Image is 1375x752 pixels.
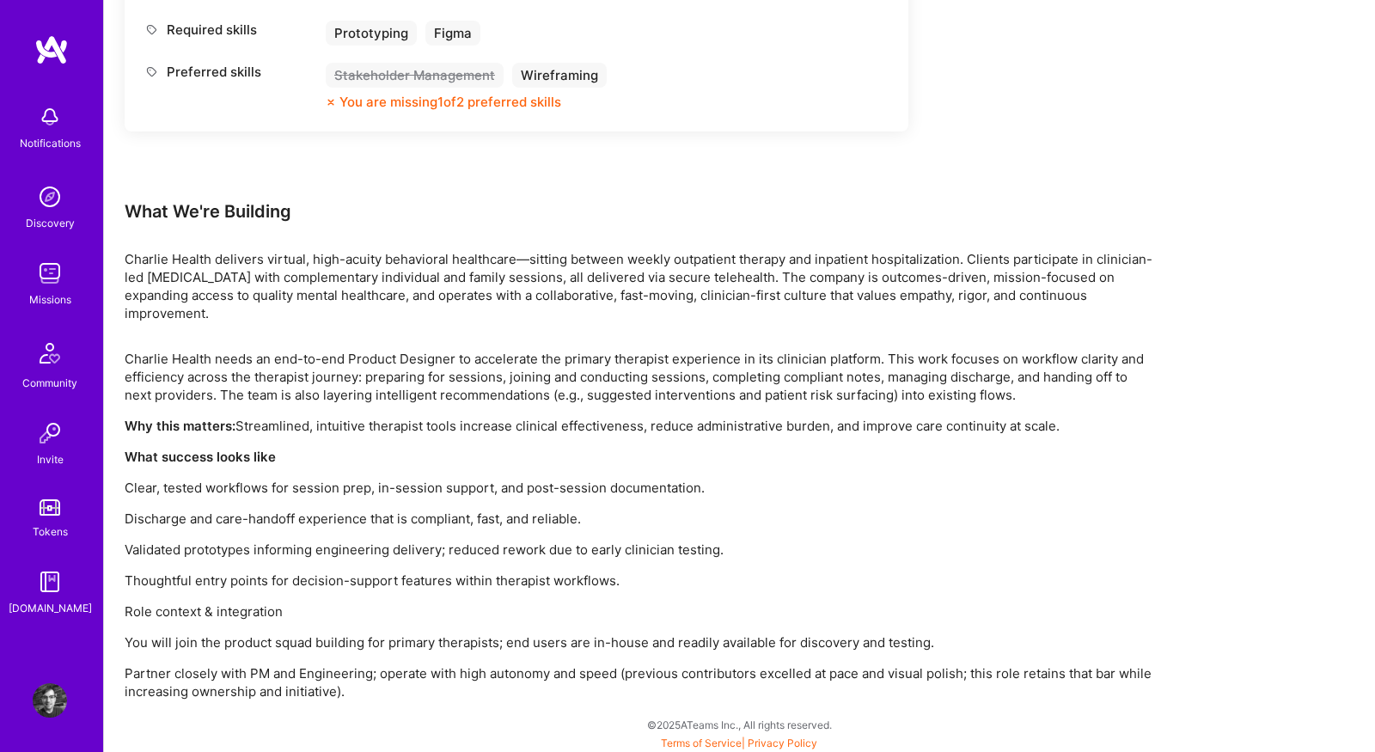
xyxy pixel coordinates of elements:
p: Streamlined, intuitive therapist tools increase clinical effectiveness, reduce administrative bur... [125,417,1156,435]
div: Wireframing [512,63,607,88]
p: Partner closely with PM and Engineering; operate with high autonomy and speed (previous contribut... [125,664,1156,700]
div: Invite [37,450,64,468]
div: [DOMAIN_NAME] [9,599,92,617]
div: Required skills [145,21,317,39]
img: bell [33,100,67,134]
p: Thoughtful entry points for decision-support features within therapist workflows. [125,572,1156,590]
div: You are missing 1 of 2 preferred skills [339,93,561,111]
div: Community [22,374,77,392]
img: logo [34,34,69,65]
i: icon CloseOrange [326,97,336,107]
div: Missions [29,290,71,309]
a: Privacy Policy [748,737,817,749]
img: discovery [33,180,67,214]
div: Discovery [26,214,75,232]
img: tokens [40,499,60,516]
a: Terms of Service [661,737,742,749]
img: User Avatar [33,683,67,718]
p: Charlie Health delivers virtual, high-acuity behavioral healthcare—sitting between weekly outpati... [125,250,1156,322]
div: What We're Building [125,200,1156,223]
div: Notifications [20,134,81,152]
strong: Why this matters: [125,418,235,434]
div: Prototyping [326,21,417,46]
div: Preferred skills [145,63,317,81]
div: Stakeholder Management [326,63,504,88]
div: © 2025 ATeams Inc., All rights reserved. [103,703,1375,746]
p: Validated prototypes informing engineering delivery; reduced rework due to early clinician testing. [125,541,1156,559]
i: icon Tag [145,65,158,78]
img: Invite [33,416,67,450]
p: Charlie Health needs an end-to-end Product Designer to accelerate the primary therapist experienc... [125,350,1156,404]
div: Figma [425,21,480,46]
p: Clear, tested workflows for session prep, in-session support, and post-session documentation. [125,479,1156,497]
img: teamwork [33,256,67,290]
p: Role context & integration [125,602,1156,621]
img: guide book [33,565,67,599]
a: User Avatar [28,683,71,718]
img: Community [29,333,70,374]
p: Discharge and care-handoff experience that is compliant, fast, and reliable. [125,510,1156,528]
strong: What success looks like [125,449,276,465]
i: icon Tag [145,23,158,36]
p: You will join the product squad building for primary therapists; end users are in-house and readi... [125,633,1156,651]
span: | [661,737,817,749]
div: Tokens [33,523,68,541]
